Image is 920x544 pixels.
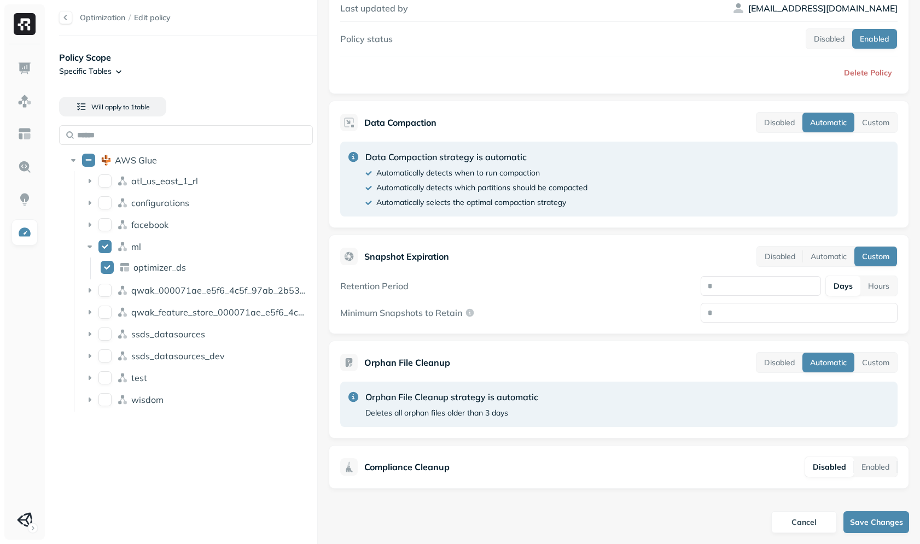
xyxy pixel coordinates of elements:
[365,408,508,418] p: Deletes all orphan files older than 3 days
[835,63,898,83] button: Delete Policy
[80,391,313,408] div: wisdomwisdom
[854,353,897,372] button: Custom
[131,219,168,230] p: facebook
[18,127,32,141] img: Asset Explorer
[101,261,114,274] button: optimizer_ds
[771,511,837,533] button: Cancel
[80,325,313,343] div: ssds_datasourcesssds_datasources
[756,113,802,132] button: Disabled
[131,176,198,186] p: atl_us_east_1_rl
[98,349,112,362] button: ssds_datasources_dev
[80,216,313,233] div: facebookfacebook
[115,155,157,166] p: AWS Glue
[82,154,95,167] button: AWS Glue
[340,3,408,14] label: Last updated by
[18,192,32,207] img: Insights
[131,241,141,252] p: ml
[80,369,313,387] div: testtest
[340,280,409,291] label: Retention Period
[131,285,309,296] p: qwak_000071ae_e5f6_4c5f_97ab_2b533d00d294_analytics_data
[364,250,449,263] p: Snapshot Expiration
[98,371,112,384] button: test
[98,240,112,253] button: ml
[852,29,897,49] button: Enabled
[131,307,309,318] p: qwak_feature_store_000071ae_e5f6_4c5f_97ab_2b533d00d294
[805,457,854,477] button: Disabled
[802,113,854,132] button: Automatic
[131,372,147,383] p: test
[98,196,112,209] button: configurations
[14,13,36,35] img: Ryft
[133,262,186,273] p: optimizer_ds
[80,238,313,255] div: mlml
[826,276,860,296] button: Days
[80,194,313,212] div: configurationsconfigurations
[18,94,32,108] img: Assets
[59,66,112,77] p: Specific Tables
[80,13,125,23] p: Optimization
[854,247,897,266] button: Custom
[340,33,393,44] label: Policy status
[59,97,166,116] button: Will apply to 1table
[131,197,189,208] p: configurations
[364,460,450,473] p: Compliance Cleanup
[131,350,225,361] p: ssds_datasources_dev
[376,183,587,193] p: Automatically detects which partitions should be compacted
[17,512,32,528] img: Unity
[854,113,897,132] button: Custom
[376,197,566,208] p: Automatically selects the optimal compaction strategy
[18,61,32,75] img: Dashboard
[98,393,112,406] button: wisdom
[80,303,313,321] div: qwak_feature_store_000071ae_e5f6_4c5f_97ab_2b533d00d294qwak_feature_store_000071ae_e5f6_4c5f_97ab...
[376,168,540,178] p: Automatically detects when to run compaction
[91,103,129,111] span: Will apply to
[131,394,164,405] p: wisdom
[134,13,171,23] span: Edit policy
[843,511,909,533] button: Save Changes
[129,103,150,111] span: 1 table
[802,353,854,372] button: Automatic
[365,390,538,403] p: Orphan File Cleanup strategy is automatic
[96,259,314,276] div: optimizer_dsoptimizer_ds
[98,284,112,297] button: qwak_000071ae_e5f6_4c5f_97ab_2b533d00d294_analytics_data
[803,247,854,266] button: Automatic
[80,13,171,23] nav: breadcrumb
[364,116,436,129] p: Data Compaction
[131,329,205,340] p: ssds_datasources
[748,2,898,15] p: [EMAIL_ADDRESS][DOMAIN_NAME]
[756,353,802,372] button: Disabled
[131,285,409,296] span: qwak_000071ae_e5f6_4c5f_97ab_2b533d00d294_analytics_data
[98,174,112,188] button: atl_us_east_1_rl
[757,247,803,266] button: Disabled
[98,327,112,341] button: ssds_datasources
[860,276,897,296] button: Hours
[365,150,587,163] p: Data Compaction strategy is automatic
[129,13,131,23] p: /
[98,218,112,231] button: facebook
[854,457,897,477] button: Enabled
[80,282,313,299] div: qwak_000071ae_e5f6_4c5f_97ab_2b533d00d294_analytics_dataqwak_000071ae_e5f6_4c5f_97ab_2b533d00d294...
[98,306,112,319] button: qwak_feature_store_000071ae_e5f6_4c5f_97ab_2b533d00d294
[131,307,403,318] span: qwak_feature_store_000071ae_e5f6_4c5f_97ab_2b533d00d294
[364,356,450,369] p: Orphan File Cleanup
[63,151,313,169] div: AWS GlueAWS Glue
[80,347,313,365] div: ssds_datasources_devssds_datasources_dev
[18,160,32,174] img: Query Explorer
[80,172,313,190] div: atl_us_east_1_rlatl_us_east_1_rl
[18,225,32,239] img: Optimization
[59,51,317,64] p: Policy Scope
[340,307,462,318] p: Minimum Snapshots to Retain
[806,29,852,49] button: Disabled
